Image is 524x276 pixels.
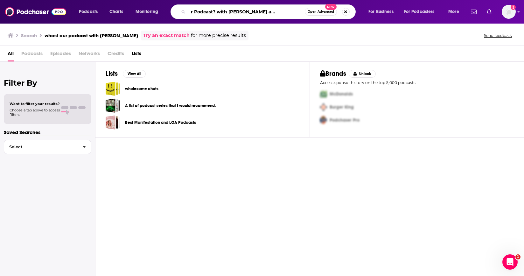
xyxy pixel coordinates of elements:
[484,6,494,17] a: Show notifications dropdown
[502,5,516,19] img: User Profile
[330,91,353,97] span: McDonalds
[8,48,14,61] a: All
[191,32,246,39] span: for more precise results
[125,85,158,92] a: wholesome chats
[106,70,146,78] a: ListsView All
[5,6,66,18] img: Podchaser - Follow, Share and Rate Podcasts
[136,7,158,16] span: Monitoring
[108,48,124,61] span: Credits
[123,70,146,78] button: View All
[318,114,330,127] img: Third Pro Logo
[106,81,120,96] a: wholesome chats
[10,108,60,117] span: Choose a tab above to access filters.
[4,129,91,135] p: Saved Searches
[21,48,43,61] span: Podcasts
[318,88,330,101] img: First Pro Logo
[188,7,305,17] input: Search podcasts, credits, & more...
[330,104,354,110] span: Burger King
[404,7,435,16] span: For Podcasters
[109,7,123,16] span: Charts
[511,5,516,10] svg: Email not verified
[482,33,514,38] button: Send feedback
[502,5,516,19] span: Logged in as MegaphoneSupport
[4,145,78,149] span: Select
[50,48,71,61] span: Episodes
[4,140,91,154] button: Select
[320,80,514,85] p: Access sponsor history on the top 5,000 podcasts.
[448,7,459,16] span: More
[177,4,362,19] div: Search podcasts, credits, & more...
[349,70,376,78] button: Unlock
[74,7,106,17] button: open menu
[330,117,360,123] span: Podchaser Pro
[132,48,141,61] a: Lists
[106,70,118,78] h2: Lists
[320,70,346,78] h2: Brands
[106,98,120,113] a: A list of podcast series that I would recommend.
[125,102,216,109] a: A list of podcast series that I would recommend.
[79,48,100,61] span: Networks
[364,7,402,17] button: open menu
[79,7,98,16] span: Podcasts
[4,78,91,88] h2: Filter By
[400,7,444,17] button: open menu
[10,102,60,106] span: Want to filter your results?
[21,32,37,39] h3: Search
[368,7,394,16] span: For Business
[125,119,196,126] a: Best Manifestation and LOA Podcasts
[444,7,467,17] button: open menu
[502,254,518,270] iframe: Intercom live chat
[106,115,120,130] a: Best Manifestation and LOA Podcasts
[305,8,337,16] button: Open AdvancedNew
[502,5,516,19] button: Show profile menu
[45,32,138,39] h3: whast our podcast with [PERSON_NAME]
[325,4,337,10] span: New
[131,7,166,17] button: open menu
[468,6,479,17] a: Show notifications dropdown
[308,10,334,13] span: Open Advanced
[105,7,127,17] a: Charts
[318,101,330,114] img: Second Pro Logo
[143,32,190,39] a: Try an exact match
[515,254,521,259] span: 1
